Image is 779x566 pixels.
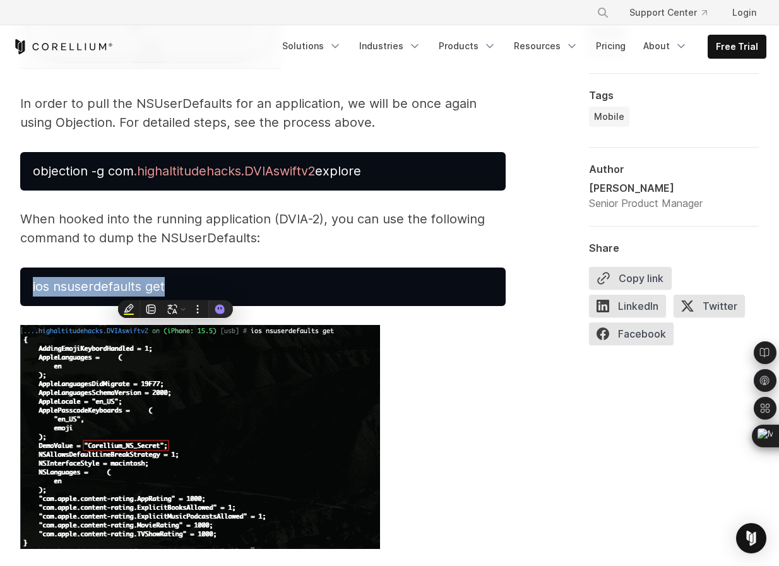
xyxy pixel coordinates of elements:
[20,209,506,247] p: When hooked into the running application (DVIA-2), you can use the following command to dump the ...
[708,35,766,58] a: Free Trial
[636,35,695,57] a: About
[506,35,586,57] a: Resources
[352,35,429,57] a: Industries
[13,39,113,54] a: Corellium Home
[674,295,745,317] span: Twitter
[589,196,703,211] div: Senior Product Manager
[33,163,361,179] span: objection -g com explore
[589,107,629,127] a: Mobile
[589,322,681,350] a: Facebook
[589,295,666,317] span: LinkedIn
[588,35,633,57] a: Pricing
[619,1,717,24] a: Support Center
[589,89,759,102] div: Tags
[589,242,759,254] div: Share
[722,1,766,24] a: Login
[589,295,674,322] a: LinkedIn
[589,322,674,345] span: Facebook
[736,523,766,553] div: Open Intercom Messenger
[592,1,614,24] button: Search
[134,163,315,179] span: .highaltitudehacks.DVIAswiftv2
[20,94,506,132] p: In order to pull the NSUserDefaults for an application, we will be once again using Objection. Fo...
[589,180,703,196] div: [PERSON_NAME]
[20,325,380,549] img: NSUserDefaults_Objection
[275,35,349,57] a: Solutions
[594,110,624,123] span: Mobile
[581,1,766,24] div: Navigation Menu
[674,295,752,322] a: Twitter
[431,35,504,57] a: Products
[589,267,672,290] button: Copy link
[33,279,165,294] span: ios nsuserdefaults get
[589,163,759,175] div: Author
[275,35,766,59] div: Navigation Menu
